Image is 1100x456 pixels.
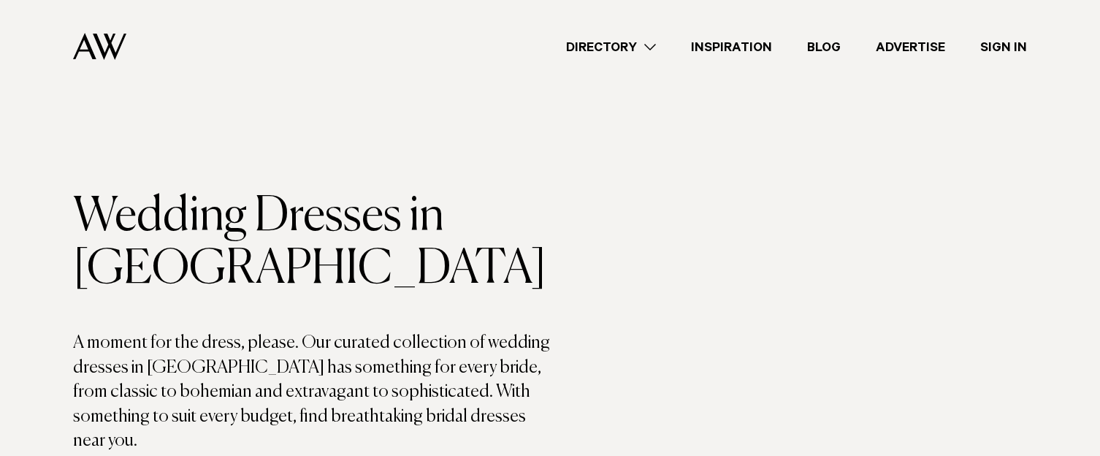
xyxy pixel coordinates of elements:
[858,37,963,57] a: Advertise
[963,37,1044,57] a: Sign In
[73,331,550,454] p: A moment for the dress, please. Our curated collection of wedding dresses in [GEOGRAPHIC_DATA] ha...
[549,37,673,57] a: Directory
[73,191,550,296] h1: Wedding Dresses in [GEOGRAPHIC_DATA]
[790,37,858,57] a: Blog
[673,37,790,57] a: Inspiration
[73,33,126,60] img: Auckland Weddings Logo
